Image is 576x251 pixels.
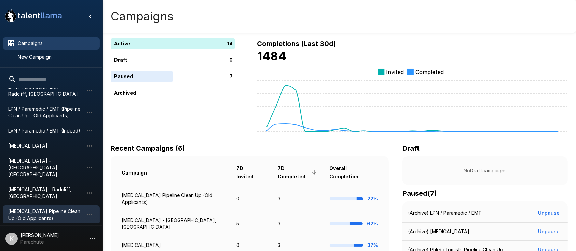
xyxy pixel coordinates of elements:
td: 0 [231,186,272,211]
p: 14 [227,40,233,47]
span: Overall Completion [330,164,378,181]
td: 3 [272,211,324,236]
b: 37% [367,242,378,248]
td: [MEDICAL_DATA] - [GEOGRAPHIC_DATA], [GEOGRAPHIC_DATA] [116,211,231,236]
span: 7D Completed [278,164,319,181]
h4: Campaigns [111,9,174,24]
b: 1484 [257,49,286,63]
button: Unpause [535,207,562,220]
b: Draft [402,144,420,152]
button: Unpause [535,225,562,238]
p: 0 [229,57,233,64]
b: 62% [367,221,378,226]
td: 3 [272,186,324,211]
p: No Draft campaigns [413,167,557,174]
span: 7D Invited [236,164,267,181]
b: Completions (Last 30d) [257,40,336,48]
b: Recent Campaigns (6) [111,144,185,152]
b: 22% [367,196,378,201]
td: [MEDICAL_DATA] Pipeline Clean Up (Old Applicants) [116,186,231,211]
b: Paused ( 7 ) [402,189,437,197]
td: 5 [231,211,272,236]
p: (Archive) [MEDICAL_DATA] [408,228,469,235]
span: Campaign [122,169,156,177]
p: (Archive) LPN / Paramedic / EMT [408,210,482,217]
p: 7 [230,73,233,80]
